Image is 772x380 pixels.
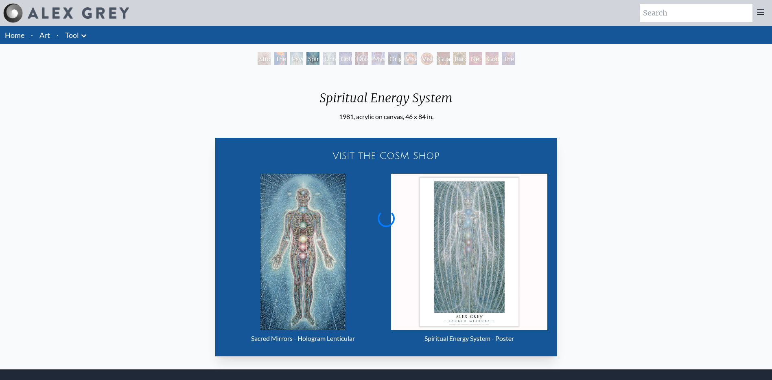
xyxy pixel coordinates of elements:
[391,174,547,330] img: Spiritual Energy System - Poster
[391,330,547,347] div: Spiritual Energy System - Poster
[53,26,62,44] li: ·
[502,52,515,65] div: The Great Turn
[225,174,381,347] a: Sacred Mirrors - Hologram Lenticular
[39,29,50,41] a: Art
[5,31,24,40] a: Home
[313,91,459,112] div: Spiritual Energy System
[420,52,433,65] div: Vision Crystal Tondo
[486,52,499,65] div: Godself
[306,52,319,65] div: Spiritual Energy System
[453,52,466,65] div: Bardo Being
[225,330,381,347] div: Sacred Mirrors - Hologram Lenticular
[404,52,417,65] div: Vision Crystal
[391,174,547,347] a: Spiritual Energy System - Poster
[258,52,271,65] div: Study for the Great Turn
[260,174,346,330] img: Sacred Mirrors - Hologram Lenticular
[372,52,385,65] div: Mystic Eye
[355,52,368,65] div: Dissectional Art for Tool's Lateralus CD
[274,52,287,65] div: The Torch
[220,143,552,169] a: Visit the CoSM Shop
[65,29,79,41] a: Tool
[388,52,401,65] div: Original Face
[313,112,459,122] div: 1981, acrylic on canvas, 46 x 84 in.
[290,52,303,65] div: Psychic Energy System
[469,52,482,65] div: Net of Being
[437,52,450,65] div: Guardian of Infinite Vision
[339,52,352,65] div: Collective Vision
[323,52,336,65] div: Universal Mind Lattice
[640,4,752,22] input: Search
[28,26,36,44] li: ·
